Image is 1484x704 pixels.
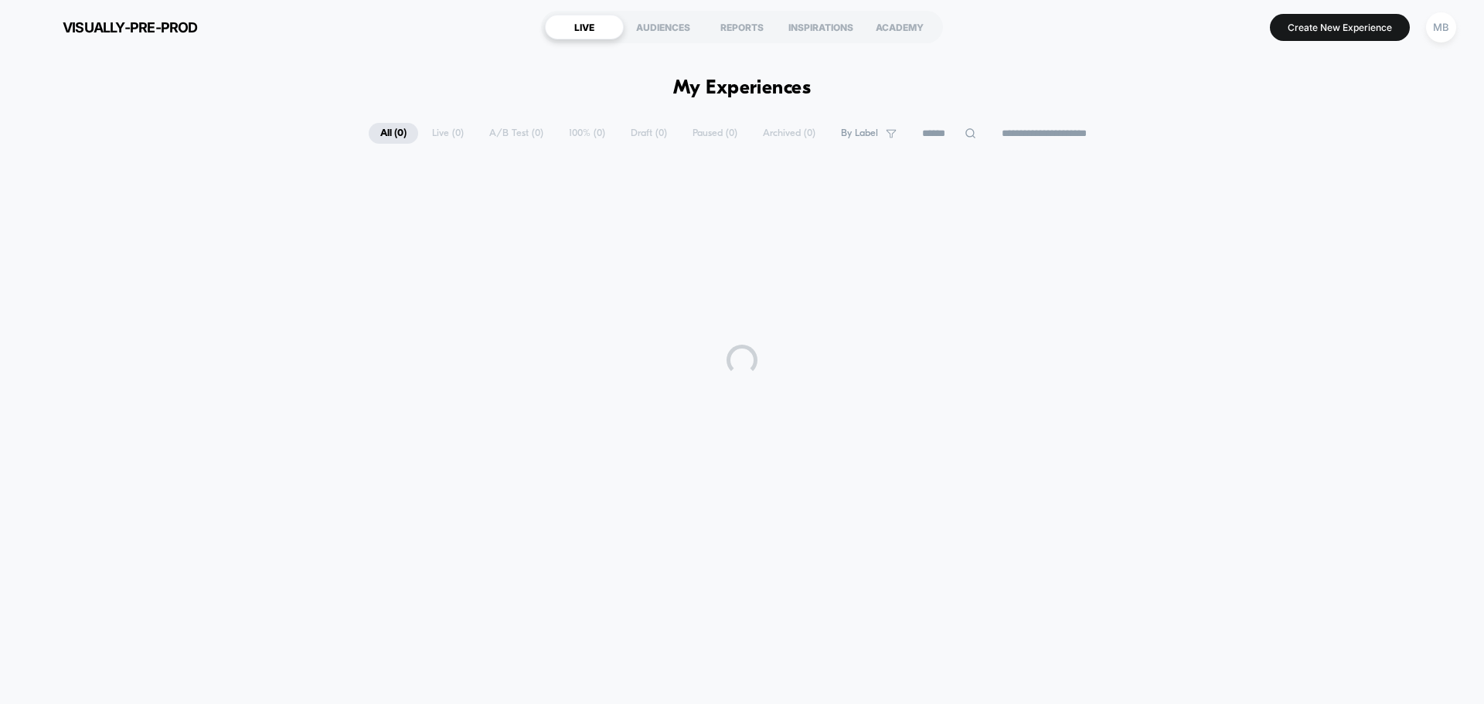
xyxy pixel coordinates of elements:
h1: My Experiences [673,77,812,100]
button: visually-pre-prod [23,15,203,39]
span: visually-pre-prod [63,19,198,36]
span: By Label [841,128,878,139]
div: INSPIRATIONS [781,15,860,39]
div: AUDIENCES [624,15,703,39]
button: MB [1421,12,1461,43]
span: All ( 0 ) [369,123,418,144]
div: ACADEMY [860,15,939,39]
button: Create New Experience [1270,14,1410,41]
div: MB [1426,12,1456,43]
div: REPORTS [703,15,781,39]
div: LIVE [545,15,624,39]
